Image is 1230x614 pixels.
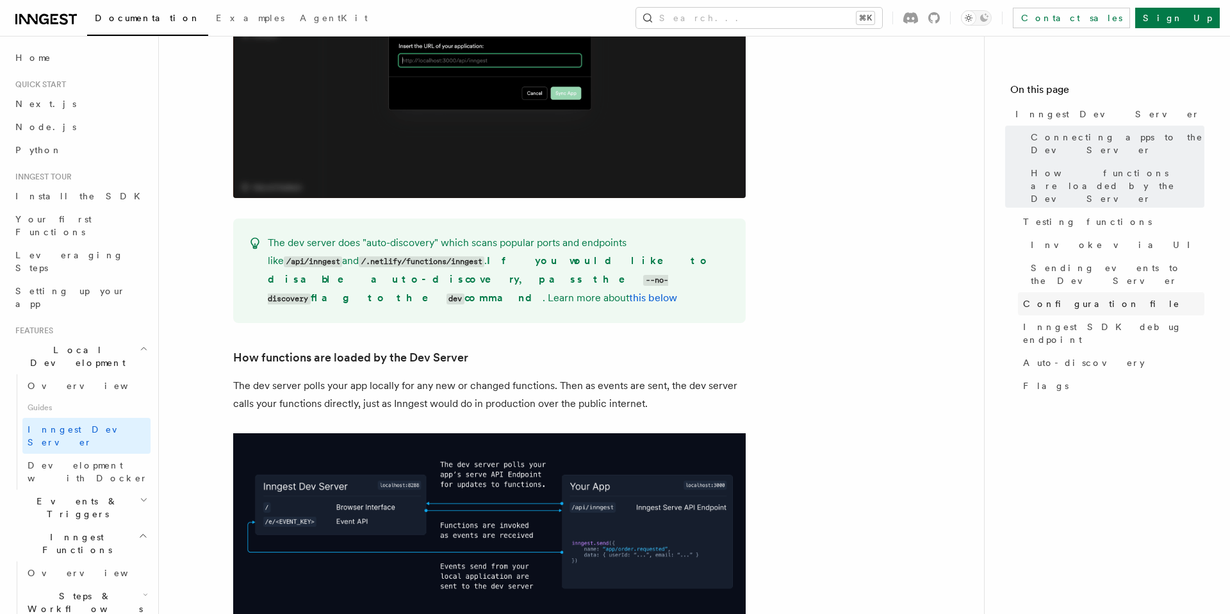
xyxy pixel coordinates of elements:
a: Overview [22,374,151,397]
code: dev [447,294,464,304]
button: Search...⌘K [636,8,882,28]
span: Python [15,145,62,155]
button: Local Development [10,338,151,374]
a: Install the SDK [10,185,151,208]
a: Inngest Dev Server [1010,103,1204,126]
a: AgentKit [292,4,375,35]
a: Your first Functions [10,208,151,244]
a: Examples [208,4,292,35]
a: Node.js [10,115,151,138]
span: Local Development [10,344,140,369]
a: this below [629,292,677,304]
span: Setting up your app [15,286,126,309]
a: Auto-discovery [1018,351,1204,374]
span: Install the SDK [15,191,148,201]
p: The dev server polls your app locally for any new or changed functions. Then as events are sent, ... [233,377,746,413]
a: Connecting apps to the Dev Server [1026,126,1204,162]
a: Sending events to the Dev Server [1026,256,1204,292]
span: Inngest Functions [10,531,138,556]
a: How functions are loaded by the Dev Server [1026,162,1204,210]
span: Flags [1023,379,1069,392]
span: Events & Triggers [10,495,140,520]
span: Development with Docker [28,460,148,483]
h4: On this page [1010,82,1204,103]
div: Local Development [10,374,151,490]
span: Documentation [95,13,201,23]
a: Development with Docker [22,454,151,490]
button: Events & Triggers [10,490,151,526]
span: Invoke via UI [1031,238,1201,251]
a: Leveraging Steps [10,244,151,279]
span: Your first Functions [15,214,92,237]
span: Overview [28,381,160,391]
span: Overview [28,568,160,578]
span: Inngest tour [10,172,72,182]
a: Next.js [10,92,151,115]
a: Invoke via UI [1026,233,1204,256]
span: Inngest Dev Server [28,424,137,447]
span: AgentKit [300,13,368,23]
span: Sending events to the Dev Server [1031,261,1204,287]
kbd: ⌘K [857,12,874,24]
span: Inngest Dev Server [1015,108,1200,120]
a: Inngest Dev Server [22,418,151,454]
span: Connecting apps to the Dev Server [1031,131,1204,156]
a: Inngest SDK debug endpoint [1018,315,1204,351]
button: Toggle dark mode [961,10,992,26]
a: Sign Up [1135,8,1220,28]
span: How functions are loaded by the Dev Server [1031,167,1204,205]
a: Python [10,138,151,162]
span: Inngest SDK debug endpoint [1023,320,1204,346]
span: Features [10,326,53,336]
a: Configuration file [1018,292,1204,315]
code: /api/inngest [284,256,342,267]
code: --no-discovery [268,275,668,304]
a: Home [10,46,151,69]
button: Inngest Functions [10,526,151,561]
a: Flags [1018,374,1204,397]
span: Auto-discovery [1023,356,1145,369]
span: Home [15,51,51,64]
span: Next.js [15,99,76,109]
strong: If you would like to disable auto-discovery, pass the flag to the command [268,254,710,304]
code: /.netlify/functions/inngest [359,256,484,267]
span: Configuration file [1023,297,1180,310]
a: Testing functions [1018,210,1204,233]
a: Setting up your app [10,279,151,315]
span: Examples [216,13,284,23]
span: Leveraging Steps [15,250,124,273]
span: Guides [22,397,151,418]
a: Documentation [87,4,208,36]
a: Overview [22,561,151,585]
a: Contact sales [1013,8,1130,28]
p: The dev server does "auto-discovery" which scans popular ports and endpoints like and . . Learn m... [268,234,730,308]
span: Node.js [15,122,76,132]
span: Testing functions [1023,215,1152,228]
a: How functions are loaded by the Dev Server [233,349,468,367]
span: Quick start [10,79,66,90]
